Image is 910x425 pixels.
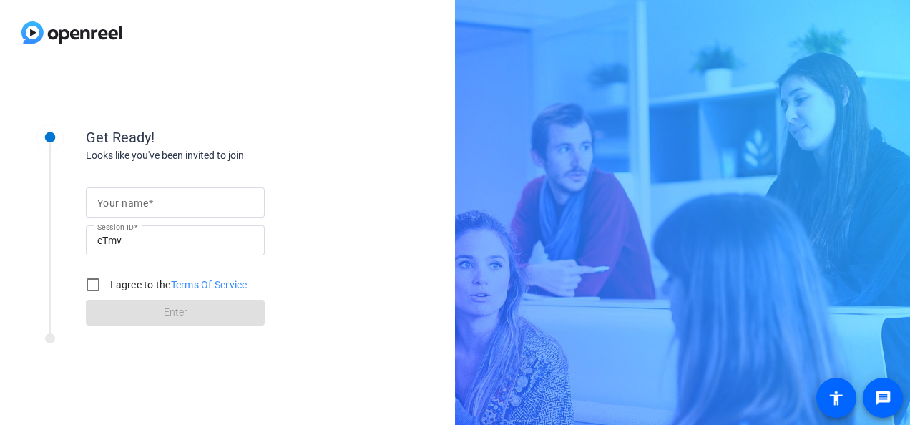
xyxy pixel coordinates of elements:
label: I agree to the [107,278,248,292]
mat-label: Your name [97,197,148,209]
a: Terms Of Service [171,279,248,290]
mat-label: Session ID [97,223,134,231]
mat-icon: accessibility [828,389,845,406]
div: Get Ready! [86,127,372,148]
mat-icon: message [874,389,891,406]
div: Looks like you've been invited to join [86,148,372,163]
